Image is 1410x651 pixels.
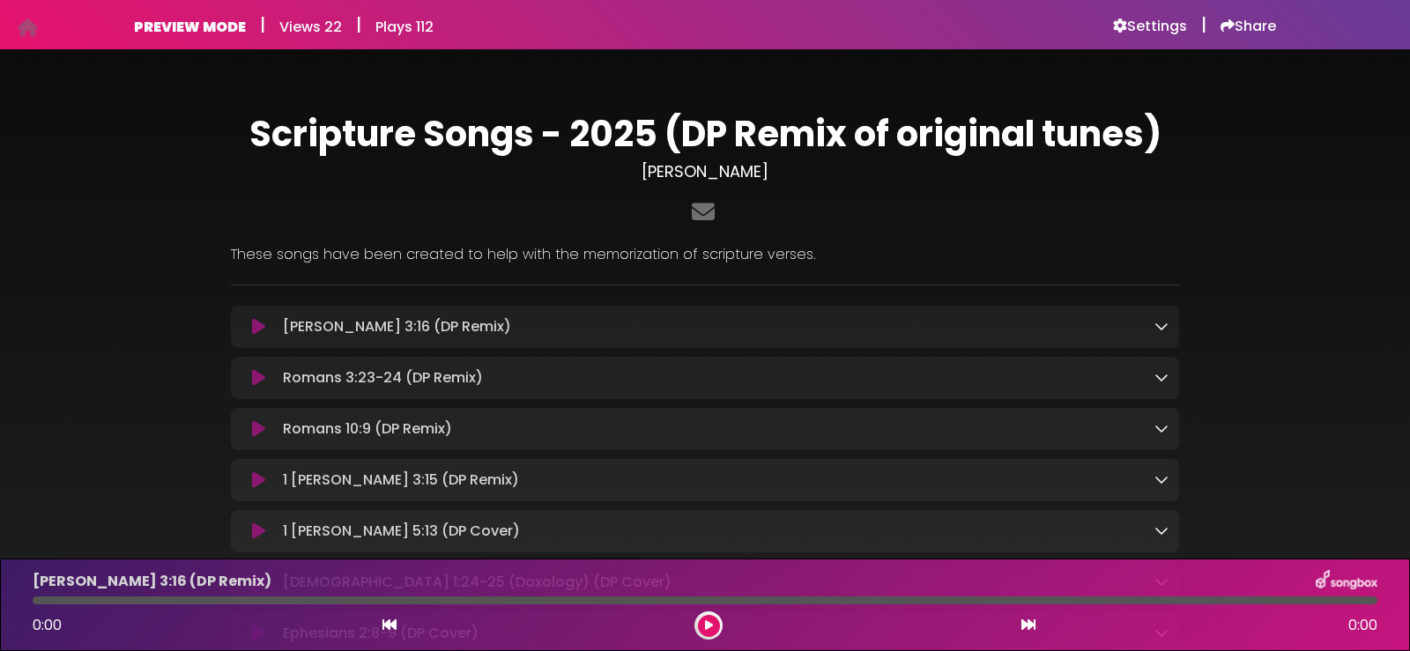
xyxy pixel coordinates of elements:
a: Share [1221,18,1276,35]
p: Romans 3:23-24 (DP Remix) [283,367,483,388]
h5: | [356,14,361,35]
h5: | [1201,14,1206,35]
p: [PERSON_NAME] 3:16 (DP Remix) [283,316,511,337]
p: Romans 10:9 (DP Remix) [283,418,452,440]
h3: [PERSON_NAME] [231,162,1179,181]
h6: Views 22 [279,18,342,35]
p: These songs have been created to help with the memorization of scripture verses. [231,244,1179,265]
img: songbox-logo-white.png [1316,570,1377,593]
p: 1 [PERSON_NAME] 5:13 (DP Cover) [283,521,520,542]
h6: PREVIEW MODE [134,18,246,35]
h1: Scripture Songs - 2025 (DP Remix of original tunes) [231,113,1179,155]
span: 0:00 [1348,615,1377,636]
a: Settings [1113,18,1187,35]
h6: Plays 112 [375,18,434,35]
p: 1 [PERSON_NAME] 3:15 (DP Remix) [283,470,519,491]
h5: | [260,14,265,35]
p: [PERSON_NAME] 3:16 (DP Remix) [33,571,271,592]
span: 0:00 [33,615,62,635]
